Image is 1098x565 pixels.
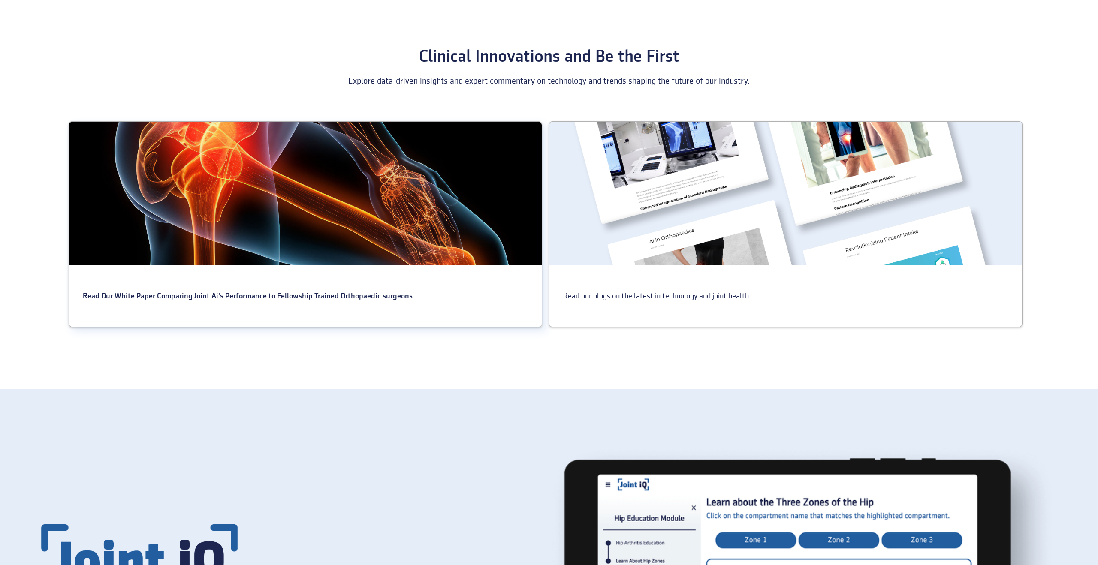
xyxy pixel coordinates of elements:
[549,276,763,316] div: Read our blogs on the latest in technology and joint health
[69,121,542,327] a: Read Our White Paper Comparing Joint Ai's Performance to Fellowship Trained Orthopaedic surgeons
[549,121,1023,327] a: Read our blogs on the latest in technology and joint health
[261,48,837,66] div: Clinical Innovations and Be the First
[347,75,751,87] div: Explore data-driven insights and expert commentary on technology and trends shaping the future of...
[69,276,426,316] div: Read Our White Paper Comparing Joint Ai's Performance to Fellowship Trained Orthopaedic surgeons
